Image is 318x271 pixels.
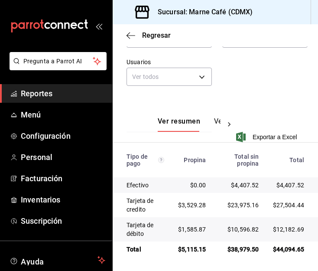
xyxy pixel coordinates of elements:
[95,23,102,29] button: open_drawer_menu
[220,201,259,209] div: $23,975.16
[127,196,164,214] div: Tarjeta de credito
[21,215,105,227] span: Suscripción
[127,68,212,86] div: Ver todos
[23,57,93,66] span: Pregunta a Parrot AI
[220,153,259,167] div: Total sin propina
[273,181,304,189] div: $4,407.52
[220,225,259,234] div: $10,596.82
[220,181,259,189] div: $4,407.52
[178,181,206,189] div: $0.00
[127,221,164,238] div: Tarjeta de débito
[178,157,206,163] div: Propina
[127,31,171,39] button: Regresar
[127,245,164,254] div: Total
[21,109,105,121] span: Menú
[273,245,304,254] div: $44,094.65
[21,194,105,206] span: Inventarios
[158,117,221,132] div: navigation tabs
[238,132,297,142] button: Exportar a Excel
[151,7,253,17] h3: Sucursal: Marne Café (CDMX)
[178,201,206,209] div: $3,529.28
[178,225,206,234] div: $1,585.87
[127,59,212,65] label: Usuarios
[6,63,107,72] a: Pregunta a Parrot AI
[10,52,107,70] button: Pregunta a Parrot AI
[214,117,247,132] button: Ver pagos
[21,151,105,163] span: Personal
[21,173,105,184] span: Facturación
[273,157,304,163] div: Total
[142,31,171,39] span: Regresar
[158,117,200,132] button: Ver resumen
[178,245,206,254] div: $5,115.15
[127,181,164,189] div: Efectivo
[21,130,105,142] span: Configuración
[273,201,304,209] div: $27,504.44
[158,157,164,163] svg: Los pagos realizados con Pay y otras terminales son montos brutos.
[273,225,304,234] div: $12,182.69
[127,153,164,167] div: Tipo de pago
[21,255,94,265] span: Ayuda
[21,88,105,99] span: Reportes
[220,245,259,254] div: $38,979.50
